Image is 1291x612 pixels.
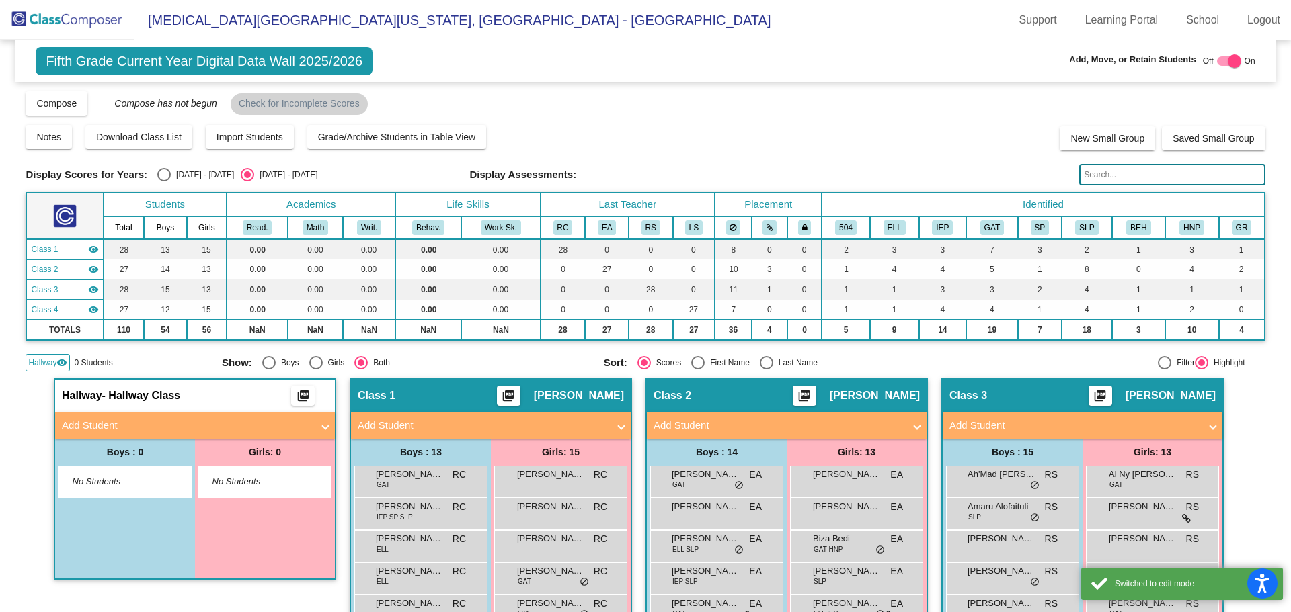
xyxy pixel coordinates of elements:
span: RC [594,500,607,514]
td: Russell Streetman - No Class Name [26,279,103,300]
th: Speech IEP [1018,216,1062,239]
td: 0 [585,300,629,320]
td: 0 [787,259,822,279]
td: 0.00 [227,259,288,279]
span: do_not_disturb_alt [1030,480,1040,491]
td: 4 [1062,279,1112,300]
th: Gifted and Talented [966,216,1018,239]
td: 0 [787,320,822,340]
td: Erin Ayers - No Class Name [26,259,103,279]
td: 3 [966,279,1018,300]
td: 54 [144,320,186,340]
td: 3 [752,259,787,279]
button: Print Students Details [497,386,520,406]
span: 0 Students [74,357,112,369]
td: 0 [673,259,715,279]
th: 504 Plan [822,216,869,239]
td: 28 [541,320,586,340]
td: 5 [822,320,869,340]
td: 13 [144,239,186,259]
td: 12 [144,300,186,320]
div: Scores [651,357,681,369]
span: Class 2 [654,389,691,402]
span: [PERSON_NAME] [1109,532,1176,545]
th: Total [104,216,145,239]
td: 110 [104,320,145,340]
th: English Language Learner [870,216,919,239]
mat-icon: visibility [88,264,99,275]
button: Read. [243,220,272,235]
button: Saved Small Group [1162,126,1265,150]
mat-panel-title: Add Student [654,418,904,433]
div: Girls: 15 [491,439,631,466]
span: [PERSON_NAME] [376,532,443,545]
td: 14 [144,259,186,279]
button: Print Students Details [291,386,315,406]
td: 1 [1112,239,1165,259]
button: HNP [1179,220,1204,235]
td: 15 [187,300,227,320]
th: High Need Parent [1165,216,1219,239]
th: Risa Clayton [541,216,586,239]
div: Boys [276,357,299,369]
span: GAT [1109,480,1123,490]
span: [PERSON_NAME] [830,389,920,402]
span: Off [1203,55,1214,67]
td: 3 [919,279,966,300]
div: First Name [705,357,750,369]
span: Biza Bedi [813,532,880,545]
button: LS [685,220,703,235]
th: Russell Streetman [629,216,673,239]
span: [PERSON_NAME] [517,532,584,545]
td: Lisa Schwindt - No Class Name [26,300,103,320]
mat-icon: picture_as_pdf [796,389,812,408]
span: do_not_disturb_alt [1030,513,1040,523]
th: Keep with teacher [787,216,822,239]
span: GAT [672,480,686,490]
span: SLP [968,512,981,522]
span: [MEDICAL_DATA][GEOGRAPHIC_DATA][US_STATE], [GEOGRAPHIC_DATA] - [GEOGRAPHIC_DATA] [134,9,771,31]
mat-panel-title: Add Student [358,418,608,433]
td: 2 [1165,300,1219,320]
th: Keep with students [752,216,787,239]
mat-radio-group: Select an option [604,356,976,369]
td: 0 [673,279,715,300]
td: 3 [919,239,966,259]
th: Students [104,193,227,216]
span: Saved Small Group [1173,133,1254,144]
span: EA [890,532,903,546]
input: Search... [1079,164,1265,185]
div: Boys : 15 [943,439,1083,466]
td: 1 [752,279,787,300]
mat-icon: visibility [88,284,99,295]
td: 0 [585,279,629,300]
th: Lisa Schwindt [673,216,715,239]
td: 0 [752,239,787,259]
td: 28 [629,279,673,300]
a: School [1175,9,1230,31]
td: 15 [144,279,186,300]
span: [PERSON_NAME] [672,500,739,513]
button: Print Students Details [1089,386,1112,406]
td: NaN [395,320,461,340]
span: Class 3 [949,389,987,402]
th: Last Teacher [541,193,715,216]
td: 1 [1112,279,1165,300]
span: EA [749,532,762,546]
mat-icon: picture_as_pdf [1092,389,1108,408]
span: Display Assessments: [470,169,577,181]
td: 0.00 [343,279,395,300]
span: New Small Group [1070,133,1144,144]
button: SP [1031,220,1050,235]
td: 27 [104,259,145,279]
span: RS [1045,468,1058,482]
td: 28 [541,239,586,259]
td: 4 [870,259,919,279]
td: 7 [966,239,1018,259]
span: No Students [212,475,297,488]
td: 18 [1062,320,1112,340]
td: NaN [227,320,288,340]
span: Hallway [62,389,102,402]
td: 0.00 [395,300,461,320]
button: Print Students Details [793,386,816,406]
